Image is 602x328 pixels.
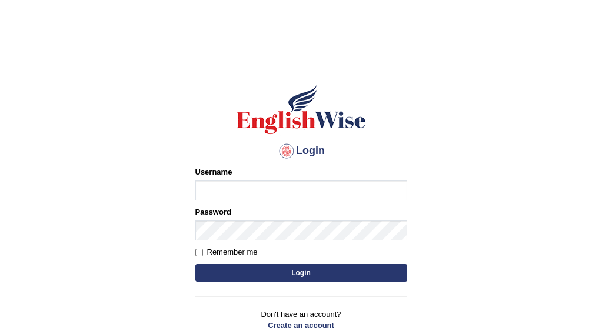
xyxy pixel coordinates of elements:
button: Login [195,264,407,282]
h4: Login [195,142,407,160]
input: Remember me [195,249,203,256]
img: Logo of English Wise sign in for intelligent practice with AI [234,83,368,136]
label: Username [195,166,232,178]
label: Password [195,206,231,217]
label: Remember me [195,246,258,258]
